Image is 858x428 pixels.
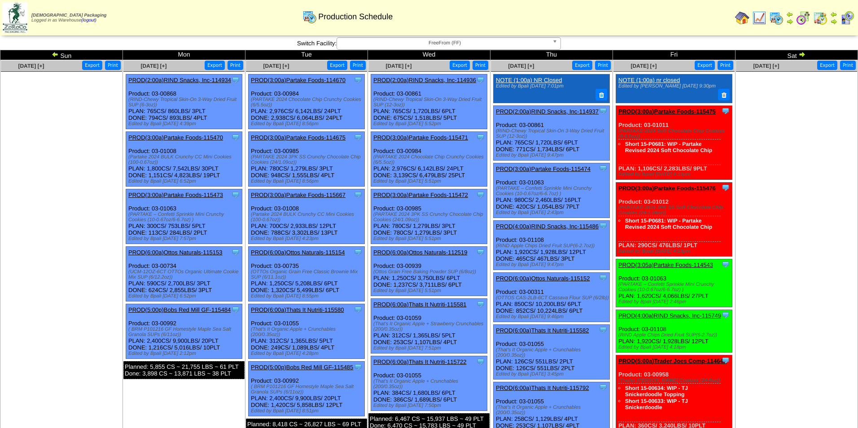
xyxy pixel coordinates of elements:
[494,272,610,322] div: Product: 03-00311 PLAN: 850CS / 10,200LBS / 6PLT DONE: 852CS / 10,224LBS / 6PLT
[494,324,610,379] div: Product: 03-01055 PLAN: 126CS / 551LBS / 2PLT DONE: 126CS / 551LBS / 2PLT
[368,50,490,60] td: Wed
[52,51,59,58] img: arrowleft.gif
[249,189,365,244] div: Product: 03-01008 PLAN: 700CS / 2,933LBS / 12PLT DONE: 788CS / 3,302LBS / 13PLT
[496,327,589,334] a: PROD(6:00a)Thats It Nutriti-115582
[496,128,609,139] div: (RIND-Chewy Tropical Skin-On 3-Way Dried Fruit SUP (12-3oz))
[251,249,345,256] a: PROD(6:00a)Ottos Naturals-115154
[599,221,608,230] img: Tooltip
[128,293,242,299] div: Edited by Bpali [DATE] 6:52pm
[354,305,363,314] img: Tooltip
[373,321,487,332] div: (That's It Organic Apple + Strawberry Crunchables (200/0.35oz))
[695,61,715,70] button: Export
[318,12,393,22] span: Production Schedule
[473,61,488,70] button: Print
[341,38,549,48] span: FreeFrom (FF)
[786,18,793,25] img: arrowright.gif
[126,132,242,187] div: Product: 03-01008 PLAN: 1,800CS / 7,542LBS / 30PLT DONE: 1,151CS / 4,823LBS / 19PLT
[249,247,365,301] div: Product: 03-00735 PLAN: 1,250CS / 5,208LBS / 6PLT DONE: 1,320CS / 5,499LBS / 6PLT
[496,405,609,415] div: (That's It Organic Apple + Crunchables (200/0.35oz))
[128,192,223,198] a: PROD(3:00a)Partake Foods-115473
[354,362,363,371] img: Tooltip
[251,179,364,184] div: Edited by Bpali [DATE] 8:56pm
[249,132,365,187] div: Product: 03-00985 PLAN: 780CS / 1,279LBS / 3PLT DONE: 948CS / 1,555LBS / 4PLT
[128,249,223,256] a: PROD(6:00a)Ottos Naturals-115153
[496,166,591,172] a: PROD(3:00a)Partake Foods-115474
[0,50,123,60] td: Sun
[385,63,411,69] a: [DATE] [+]
[630,63,657,69] span: [DATE] [+]
[251,97,364,108] div: (PARTAKE 2024 Chocolate Chip Crunchy Cookies (6/5.5oz))
[796,11,810,25] img: calendarblend.gif
[496,108,599,115] a: PROD(2:00a)RIND Snacks, Inc-114937
[718,61,733,70] button: Print
[496,384,589,391] a: PROD(6:00a)Thats It Nutriti-115792
[373,288,487,293] div: Edited by Bpali [DATE] 5:51pm
[625,385,688,397] a: Short 15-00634: WIP - TJ Snickerdoodle Topping
[373,192,468,198] a: PROD(3:00a)Partake Foods-115472
[625,218,712,230] a: Short 15-P0681: WIP - Partake Revised 2024 Soft Chocolate Chip
[249,304,365,359] div: Product: 03-01055 PLAN: 312CS / 1,365LBS / 5PLT DONE: 249CS / 1,089LBS / 4PLT
[373,379,487,389] div: (That's It Organic Apple + Crunchables (200/0.35oz))
[31,13,106,23] span: Logged in as Warehouse
[373,301,466,308] a: PROD(6:00a)Thats It Nutriti-115581
[599,273,608,282] img: Tooltip
[613,50,735,60] td: Fri
[735,11,749,25] img: home.gif
[476,300,485,309] img: Tooltip
[140,63,166,69] a: [DATE] [+]
[371,356,487,411] div: Product: 03-01055 PLAN: 384CS / 1,680LBS / 6PLT DONE: 386CS / 1,689LBS / 6PLT
[251,236,364,241] div: Edited by Bpali [DATE] 4:23pm
[830,18,837,25] img: arrowright.gif
[231,133,240,142] img: Tooltip
[496,223,599,230] a: PROD(4:00a)RIND Snacks, Inc-115486
[476,248,485,257] img: Tooltip
[3,3,27,33] img: zoroco-logo-small.webp
[251,192,346,198] a: PROD(3:00a)Partake Foods-115667
[128,351,242,356] div: Edited by Bpali [DATE] 2:12pm
[251,364,353,371] a: PROD(5:00p)Bobs Red Mill GF-115485
[496,77,562,83] a: NOTE (1:00a) NR Closed
[616,105,732,179] div: Product: 03-01011 PLAN: 1,106CS / 2,283LBS / 9PLT
[251,351,364,356] div: Edited by Bpali [DATE] 4:28pm
[128,212,242,223] div: (PARTAKE – Confetti Sprinkle Mini Crunchy Cookies (10-0.67oz/6-6.7oz) )
[616,259,732,307] div: Product: 03-01063 PLAN: 1,620CS / 4,066LBS / 27PLT
[618,332,732,338] div: (RIND Apple Chips Dried Fruit SUP(6-2.7oz))
[128,236,242,241] div: Edited by Bpali [DATE] 7:57pm
[245,50,368,60] td: Tue
[508,63,534,69] a: [DATE] [+]
[350,61,366,70] button: Print
[128,179,242,184] div: Edited by Bpali [DATE] 6:52pm
[251,408,364,414] div: Edited by Bpali [DATE] 8:51pm
[476,133,485,142] img: Tooltip
[126,74,242,129] div: Product: 03-00868 PLAN: 765CS / 860LBS / 3PLT DONE: 794CS / 893LBS / 4PLT
[251,134,346,141] a: PROD(3:00a)Partake Foods-114675
[82,61,102,70] button: Export
[327,61,347,70] button: Export
[618,299,732,305] div: Edited by Bpali [DATE] 2:46pm
[251,293,364,299] div: Edited by Bpali [DATE] 8:55pm
[753,63,779,69] a: [DATE] [+]
[496,210,609,215] div: Edited by Bpali [DATE] 2:43pm
[599,106,608,115] img: Tooltip
[373,212,487,223] div: (PARTAKE 2024 3PK SS Crunchy Chocolate Chip Cookies (24/1.09oz))
[718,89,730,100] button: Delete Note
[228,61,243,70] button: Print
[128,134,223,141] a: PROD(3:00a)Partake Foods-115470
[494,105,610,160] div: Product: 03-00861 PLAN: 765CS / 1,720LBS / 6PLT DONE: 771CS / 1,734LBS / 6PLT
[840,61,856,70] button: Print
[625,398,688,411] a: Short 15-00633: WIP - TJ Snickerdoodle
[123,361,245,379] div: Planned: 5,855 CS ~ 21,755 LBS ~ 61 PLT Done: 3,898 CS ~ 13,871 LBS ~ 38 PLT
[18,63,44,69] span: [DATE] [+]
[373,134,468,141] a: PROD(3:00a)Partake Foods-115471
[618,282,732,293] div: (PARTAKE – Confetti Sprinkle Mini Crunchy Cookies (10-0.67oz/6-6.7oz) )
[373,269,487,275] div: (Ottos Grain Free Baking Powder SUP (6/8oz))
[123,50,245,60] td: Mon
[251,77,346,83] a: PROD(3:00a)Partake Foods-114670
[231,248,240,257] img: Tooltip
[616,182,732,256] div: Product: 03-01012 PLAN: 290CS / 476LBS / 1PLT
[373,154,487,165] div: (PARTAKE 2024 Chocolate Chip Crunchy Cookies (6/5.5oz))
[128,77,231,83] a: PROD(2:00a)RIND Snacks, Inc-114934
